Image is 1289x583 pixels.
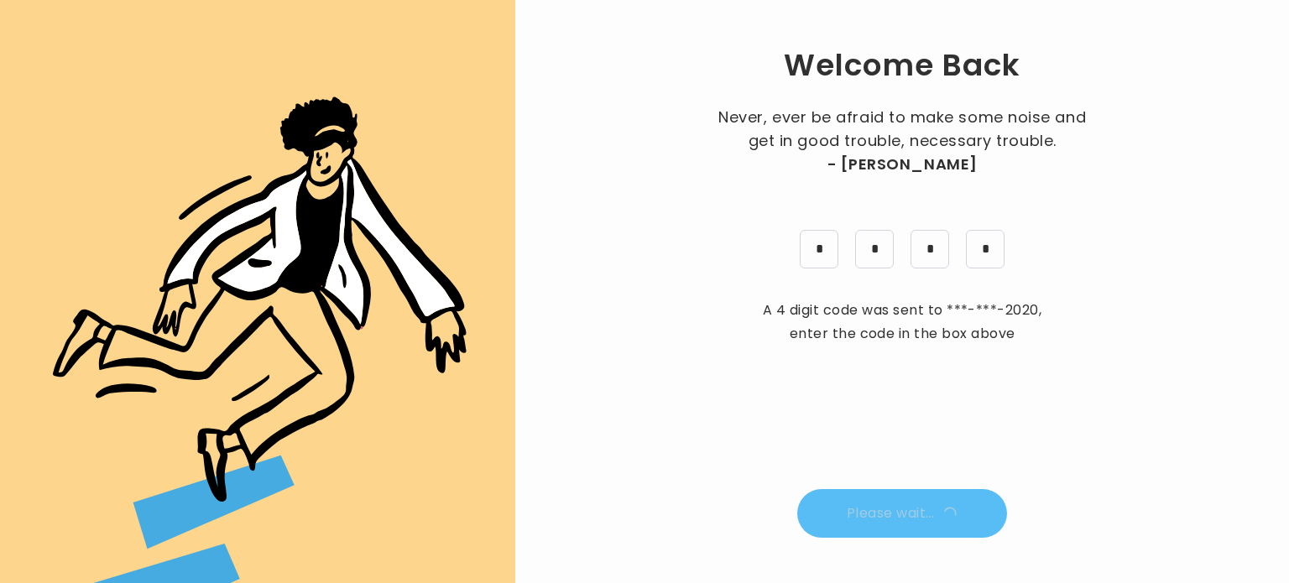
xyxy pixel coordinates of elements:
span: - [PERSON_NAME] [827,153,978,176]
p: A 4 digit code was sent to , enter the code in the box above [755,299,1049,346]
input: pin [855,230,894,268]
input: pin [800,230,838,268]
p: Never, ever be afraid to make some noise and get in good trouble, necessary trouble. [713,106,1091,176]
input: pin [911,230,949,268]
h1: Welcome Back [784,45,1021,86]
input: pin [966,230,1005,268]
button: Please wait... [797,489,1007,538]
